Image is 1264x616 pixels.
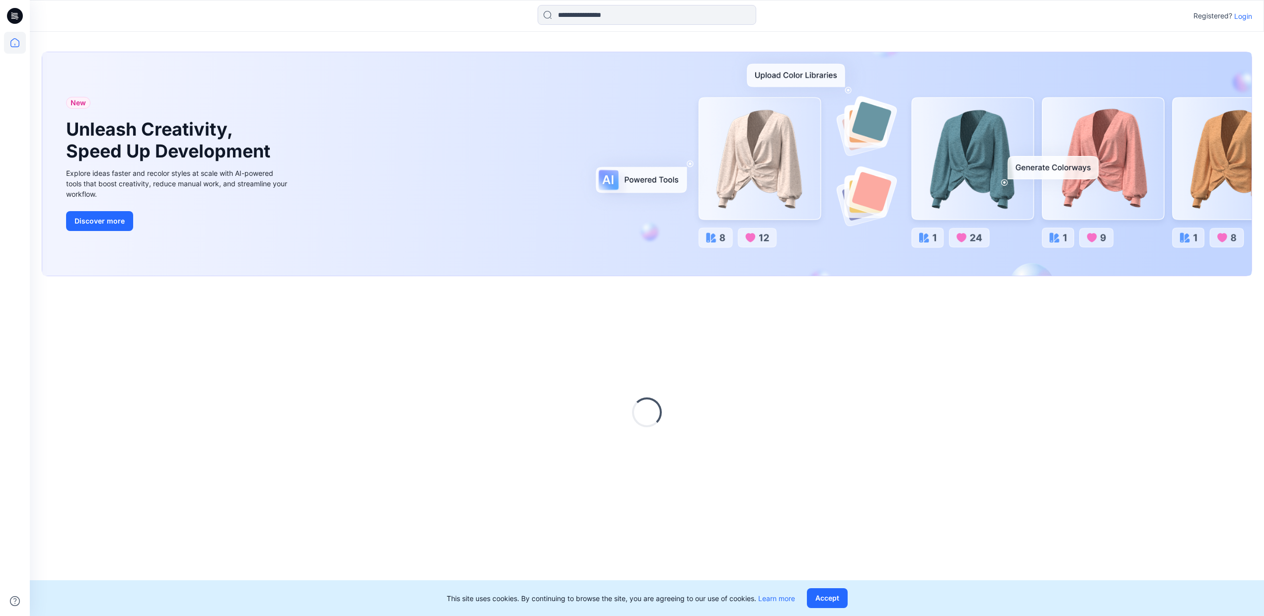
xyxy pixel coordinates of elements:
[447,593,795,604] p: This site uses cookies. By continuing to browse the site, you are agreeing to our use of cookies.
[1193,10,1232,22] p: Registered?
[71,97,86,109] span: New
[807,588,848,608] button: Accept
[66,211,133,231] button: Discover more
[66,168,290,199] div: Explore ideas faster and recolor styles at scale with AI-powered tools that boost creativity, red...
[758,594,795,603] a: Learn more
[66,211,290,231] a: Discover more
[66,119,275,161] h1: Unleash Creativity, Speed Up Development
[1234,11,1252,21] p: Login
